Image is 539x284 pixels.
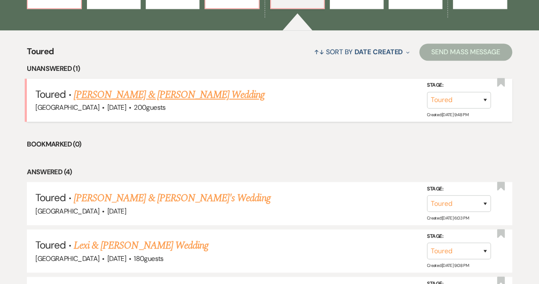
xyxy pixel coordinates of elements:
span: [DATE] [107,254,126,263]
span: Created: [DATE] 9:48 PM [427,112,468,117]
span: 180 guests [134,254,163,263]
label: Stage: [427,232,491,241]
span: Created: [DATE] 9:08 PM [427,263,469,268]
li: Bookmarked (0) [27,139,512,150]
span: Created: [DATE] 6:03 PM [427,215,469,221]
span: [DATE] [107,103,126,112]
a: [PERSON_NAME] & [PERSON_NAME] Wedding [74,87,265,102]
span: [GEOGRAPHIC_DATA] [35,207,99,216]
span: Toured [35,191,66,204]
li: Answered (4) [27,167,512,178]
span: [GEOGRAPHIC_DATA] [35,103,99,112]
span: [DATE] [107,207,126,216]
li: Unanswered (1) [27,63,512,74]
span: Toured [35,88,66,101]
a: Lexi & [PERSON_NAME] Wedding [74,238,208,253]
a: [PERSON_NAME] & [PERSON_NAME]'s Wedding [74,190,271,206]
span: Date Created [355,47,403,56]
span: 200 guests [134,103,165,112]
span: Toured [27,45,54,63]
label: Stage: [427,184,491,194]
button: Send Mass Message [419,44,512,61]
span: [GEOGRAPHIC_DATA] [35,254,99,263]
label: Stage: [427,81,491,90]
button: Sort By Date Created [311,41,413,63]
span: ↑↓ [314,47,324,56]
span: Toured [35,238,66,252]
